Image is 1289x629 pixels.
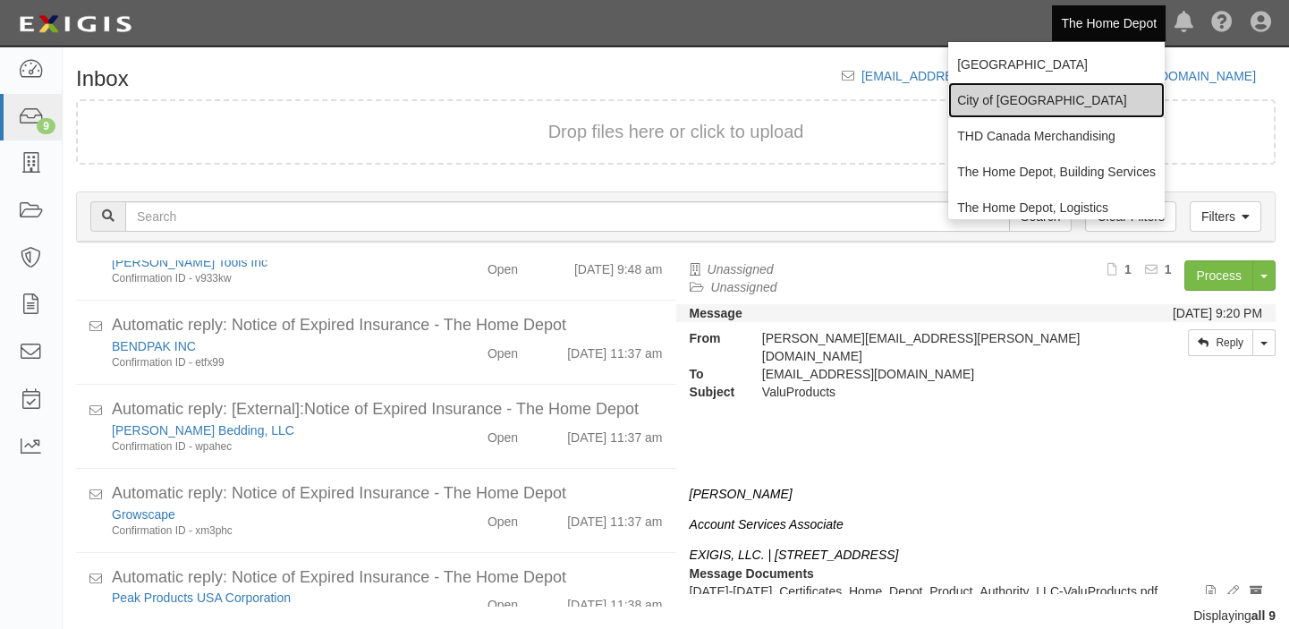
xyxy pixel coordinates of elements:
strong: To [676,365,749,383]
strong: Message [690,306,742,320]
div: [DATE] 11:37 am [567,421,662,446]
img: logo-5460c22ac91f19d4615b14bd174203de0afe785f0fc80cf4dbbc73dc1793850b.png [13,8,137,40]
div: Open [488,506,518,531]
a: Growscape [112,507,175,522]
div: Confirmation ID - xm3phc [112,523,422,539]
div: Open [488,421,518,446]
div: ValuProducts [749,383,1113,401]
a: Reply [1188,329,1253,356]
i: Edit document [1226,586,1239,599]
a: [URL][DOMAIN_NAME] [1124,69,1276,83]
div: [DATE] 11:37 am [567,506,662,531]
h1: Inbox [76,67,129,90]
a: [EMAIL_ADDRESS][DOMAIN_NAME] [861,69,1073,83]
a: Filters [1190,201,1261,232]
div: Open [488,253,518,278]
i: Archive document [1250,586,1262,599]
button: Drop files here or click to upload [548,119,804,145]
input: Search [125,201,1010,232]
i: Help Center - Complianz [1211,13,1233,34]
b: 1 [1165,262,1172,276]
a: The Home Depot [1052,5,1166,41]
a: [PERSON_NAME] Tools Inc [112,255,267,269]
a: City of [GEOGRAPHIC_DATA] [948,82,1165,118]
a: The Home Depot, Building Services [948,154,1165,190]
a: [PERSON_NAME] Bedding, LLC [112,423,294,438]
div: Displaying [63,607,1289,625]
i: EXIGIS, LLC. | [STREET_ADDRESS] |Direct: 646.762.1544|Email: [690,548,899,580]
div: Confirmation ID - v933kw [112,271,422,286]
b: 1 [1124,262,1132,276]
strong: From [676,329,749,347]
div: Automatic reply: Notice of Expired Insurance - The Home Depot [112,482,663,506]
b: all 9 [1251,608,1276,623]
i: [PERSON_NAME] [690,487,793,501]
strong: Message Documents [690,566,814,581]
a: [GEOGRAPHIC_DATA] [948,47,1165,82]
div: inbox@thdmerchandising.complianz.com [749,365,1113,383]
div: Open [488,589,518,614]
a: THD Canada Merchandising [948,118,1165,154]
a: Unassigned [711,280,777,294]
a: Process [1184,260,1253,291]
div: [DATE] 9:48 am [574,253,663,278]
strong: Subject [676,383,749,401]
div: Open [488,337,518,362]
div: 9 [37,118,55,134]
a: The Home Depot, Logistics [948,190,1165,225]
div: [DATE] 11:38 am [567,589,662,614]
div: Automatic reply: Notice of Expired Insurance - The Home Depot [112,566,663,590]
div: Automatic reply: Notice of Expired Insurance - The Home Depot [112,314,663,337]
div: [DATE] 11:37 am [567,337,662,362]
a: Unassigned [708,262,774,276]
div: Confirmation ID - etfx99 [112,355,422,370]
p: [DATE]-[DATE]_Certificates_Home_Depot_Product_Authority_LLC-ValuProducts.pdf [690,582,1263,600]
div: Confirmation ID - wpahec [112,439,422,455]
a: Peak Products USA Corporation [112,591,291,605]
i: Account Services Associate [690,517,844,531]
div: Automatic reply: [External]:Notice of Expired Insurance - The Home Depot [112,398,663,421]
a: BENDPAK INC [112,339,196,353]
div: [PERSON_NAME][EMAIL_ADDRESS][PERSON_NAME][DOMAIN_NAME] [749,329,1113,365]
i: View [1206,586,1216,599]
div: [DATE] 9:20 PM [1173,304,1262,322]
